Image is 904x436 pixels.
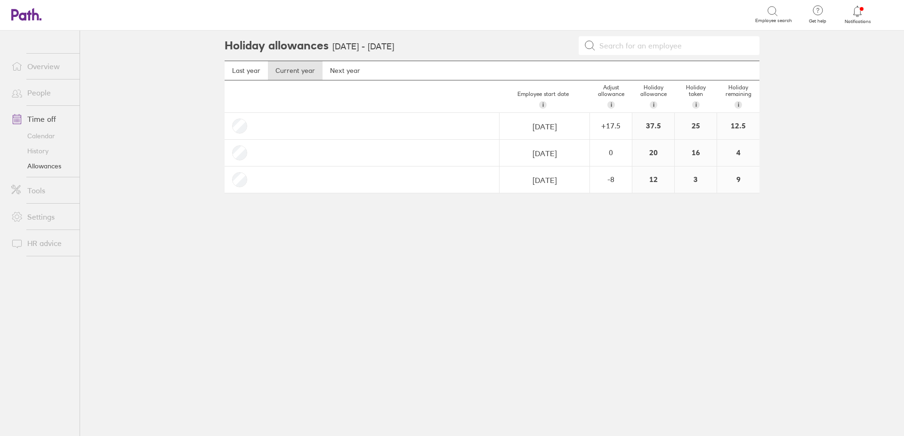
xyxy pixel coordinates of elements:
div: 4 [717,140,759,166]
div: -8 [590,175,631,183]
span: Employee search [755,18,792,24]
span: i [738,101,739,109]
div: 3 [675,166,717,193]
a: Settings [4,207,80,226]
a: Overview [4,57,80,76]
span: i [653,101,654,109]
a: Notifications [842,5,873,24]
div: 16 [675,140,717,166]
div: + 17.5 [590,121,631,130]
span: i [611,101,612,109]
div: Holiday remaining [717,80,759,112]
div: Adjust allowance [590,80,632,112]
input: dd/mm/yyyy [500,140,589,166]
div: 12.5 [717,113,759,139]
h3: [DATE] - [DATE] [332,42,394,52]
a: People [4,83,80,102]
div: 37.5 [632,113,674,139]
span: i [542,101,544,109]
span: Get help [802,18,833,24]
a: Tools [4,181,80,200]
div: Employee start date [496,87,590,112]
a: HR advice [4,234,80,253]
a: Next year [323,61,368,80]
a: Current year [268,61,323,80]
div: Search [105,10,129,18]
h2: Holiday allowances [225,31,329,61]
div: 9 [717,166,759,193]
div: 12 [632,166,674,193]
input: dd/mm/yyyy [500,113,589,140]
div: Holiday taken [675,80,717,112]
input: Search for an employee [596,37,754,55]
a: Time off [4,110,80,128]
div: Holiday allowance [632,80,675,112]
div: 25 [675,113,717,139]
span: Notifications [842,19,873,24]
a: Calendar [4,128,80,143]
div: 0 [590,148,631,157]
a: History [4,143,80,159]
a: Allowances [4,159,80,174]
a: Last year [225,61,268,80]
div: 20 [632,140,674,166]
span: i [695,101,697,109]
input: dd/mm/yyyy [500,167,589,193]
